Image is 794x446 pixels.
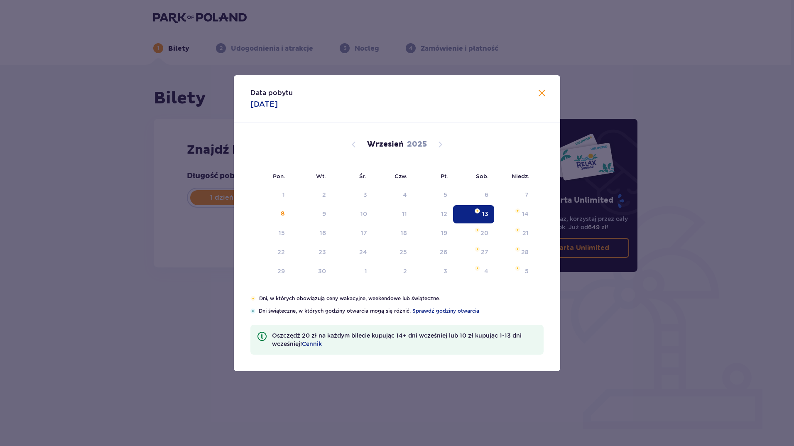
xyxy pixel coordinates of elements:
small: Pon. [273,173,285,179]
td: wtorek, 9 września 2025 [291,205,332,223]
div: 17 [361,229,367,237]
td: niedziela, 21 września 2025 [494,224,534,243]
td: Not available. czwartek, 4 września 2025 [373,186,413,204]
td: poniedziałek, 22 września 2025 [250,243,291,262]
td: niedziela, 14 września 2025 [494,205,534,223]
div: 3 [363,191,367,199]
td: wtorek, 30 września 2025 [291,262,332,281]
div: 13 [482,210,488,218]
td: piątek, 19 września 2025 [413,224,453,243]
div: 8 [281,210,285,218]
td: niedziela, 28 września 2025 [494,243,534,262]
td: poniedziałek, 29 września 2025 [250,262,291,281]
small: Wt. [316,173,326,179]
div: 22 [277,248,285,256]
td: czwartek, 11 września 2025 [373,205,413,223]
td: sobota, 27 września 2025 [453,243,494,262]
div: 10 [360,210,367,218]
div: 30 [318,267,326,275]
div: 25 [399,248,407,256]
td: piątek, 12 września 2025 [413,205,453,223]
td: Not available. środa, 3 września 2025 [332,186,373,204]
div: 24 [359,248,367,256]
td: środa, 24 września 2025 [332,243,373,262]
div: 2 [322,191,326,199]
div: 11 [402,210,407,218]
td: piątek, 26 września 2025 [413,243,453,262]
td: piątek, 3 października 2025 [413,262,453,281]
td: sobota, 20 września 2025 [453,224,494,243]
td: Selected. sobota, 13 września 2025 [453,205,494,223]
div: 16 [320,229,326,237]
div: 27 [481,248,488,256]
td: niedziela, 5 października 2025 [494,262,534,281]
div: 1 [282,191,285,199]
td: poniedziałek, 15 września 2025 [250,224,291,243]
small: Sob. [476,173,489,179]
td: środa, 10 września 2025 [332,205,373,223]
div: 26 [440,248,447,256]
td: czwartek, 18 września 2025 [373,224,413,243]
div: 9 [322,210,326,218]
div: 29 [277,267,285,275]
td: wtorek, 23 września 2025 [291,243,332,262]
td: sobota, 4 października 2025 [453,262,494,281]
div: 18 [401,229,407,237]
div: Calendar [234,123,560,295]
td: poniedziałek, 8 września 2025 [250,205,291,223]
div: 3 [444,267,447,275]
td: Not available. poniedziałek, 1 września 2025 [250,186,291,204]
small: Niedz. [512,173,529,179]
td: Not available. sobota, 6 września 2025 [453,186,494,204]
td: wtorek, 16 września 2025 [291,224,332,243]
div: 12 [441,210,447,218]
td: Not available. piątek, 5 września 2025 [413,186,453,204]
div: 4 [403,191,407,199]
div: 20 [480,229,488,237]
td: Not available. niedziela, 7 września 2025 [494,186,534,204]
div: 2 [403,267,407,275]
td: Not available. wtorek, 2 września 2025 [291,186,332,204]
td: czwartek, 2 października 2025 [373,262,413,281]
div: 1 [365,267,367,275]
small: Pt. [441,173,448,179]
div: 5 [444,191,447,199]
td: czwartek, 25 września 2025 [373,243,413,262]
div: 23 [319,248,326,256]
small: Śr. [359,173,367,179]
p: 2025 [407,140,427,149]
td: środa, 1 października 2025 [332,262,373,281]
small: Czw. [395,173,407,179]
td: środa, 17 września 2025 [332,224,373,243]
div: 6 [485,191,488,199]
div: 4 [484,267,488,275]
div: 19 [441,229,447,237]
div: 15 [279,229,285,237]
p: Wrzesień [367,140,404,149]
